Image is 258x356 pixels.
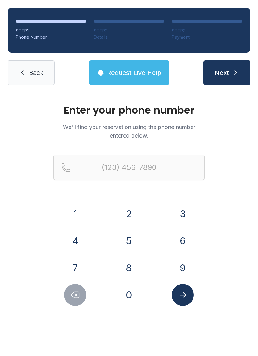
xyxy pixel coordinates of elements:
[172,34,242,40] div: Payment
[118,257,140,279] button: 8
[53,123,205,140] p: We'll find your reservation using the phone number entered below.
[172,28,242,34] div: STEP 3
[64,257,86,279] button: 7
[53,155,205,180] input: Reservation phone number
[53,105,205,115] h1: Enter your phone number
[172,284,194,306] button: Submit lookup form
[64,284,86,306] button: Delete number
[64,230,86,252] button: 4
[94,28,164,34] div: STEP 2
[118,230,140,252] button: 5
[215,68,229,77] span: Next
[16,34,86,40] div: Phone Number
[172,203,194,225] button: 3
[172,230,194,252] button: 6
[118,203,140,225] button: 2
[64,203,86,225] button: 1
[107,68,161,77] span: Request Live Help
[29,68,43,77] span: Back
[94,34,164,40] div: Details
[118,284,140,306] button: 0
[172,257,194,279] button: 9
[16,28,86,34] div: STEP 1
